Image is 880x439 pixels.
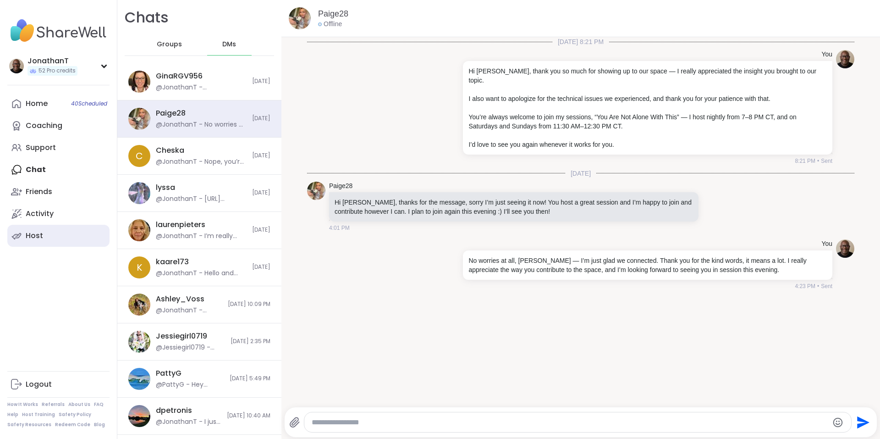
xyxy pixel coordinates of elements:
[7,203,110,225] a: Activity
[157,40,182,49] span: Groups
[156,83,247,92] div: @JonathanT - [PERSON_NAME], I’m so sorry to hear that you and your daughter are sick. Please focu...
[26,121,62,131] div: Coaching
[156,331,207,341] div: Jessiegirl0719
[795,157,815,165] span: 8:21 PM
[125,7,169,28] h1: Chats
[252,115,270,122] span: [DATE]
[156,380,224,389] div: @PattyG - Hey there! I’m not going to attend tonight. Got all my shots [DATE], all good just air ...
[26,231,43,241] div: Host
[468,256,827,274] p: No worries at all, [PERSON_NAME] — I’m just glad we connected. Thank you for the kind words, it m...
[68,401,90,408] a: About Us
[156,368,181,378] div: PattyG
[156,194,247,204] div: @JonathanT - [URL][DOMAIN_NAME]
[156,120,247,129] div: @JonathanT - No worries at all, [PERSON_NAME] — I’m just glad we connected. Thank you for the kin...
[22,411,55,418] a: Host Training
[128,331,150,353] img: https://sharewell-space-live.sfo3.digitaloceanspaces.com/user-generated/3602621c-eaa5-4082-863a-9...
[230,375,270,383] span: [DATE] 5:49 PM
[817,282,819,290] span: •
[821,50,832,59] h4: You
[7,373,110,395] a: Logout
[227,412,270,420] span: [DATE] 10:40 AM
[821,239,832,249] h4: You
[7,411,18,418] a: Help
[836,239,854,258] img: https://sharewell-space-live.sfo3.digitaloceanspaces.com/user-generated/0e2c5150-e31e-4b6a-957d-4...
[7,137,110,159] a: Support
[468,112,827,131] p: You’re always welcome to join my sessions, “You Are Not Alone With This” — I host nightly from 7–...
[9,59,24,73] img: JonathanT
[156,232,247,241] div: @JonathanT - I’m really glad to hear the darkness has lifted, [PERSON_NAME]. One day at a time is...
[307,182,325,200] img: https://sharewell-space-live.sfo3.digitaloceanspaces.com/user-generated/d09931ca-1824-4a7b-8732-8...
[252,78,270,85] span: [DATE]
[252,152,270,160] span: [DATE]
[7,181,110,203] a: Friends
[7,225,110,247] a: Host
[836,50,854,68] img: https://sharewell-space-live.sfo3.digitaloceanspaces.com/user-generated/0e2c5150-e31e-4b6a-957d-4...
[26,143,56,153] div: Support
[156,108,186,118] div: Paige28
[852,412,872,433] button: Send
[156,294,204,304] div: Ashley_Voss
[817,157,819,165] span: •
[156,257,189,267] div: kaare173
[565,169,596,178] span: [DATE]
[128,294,150,316] img: https://sharewell-space-live.sfo3.digitaloceanspaces.com/user-generated/8cb2df4a-f224-470a-b8fa-a...
[7,401,38,408] a: How It Works
[468,140,827,149] p: I’d love to see you again whenever it works for you.
[128,405,150,427] img: https://sharewell-space-live.sfo3.digitaloceanspaces.com/user-generated/3f0c1592-de52-4424-a496-1...
[252,189,270,197] span: [DATE]
[94,401,104,408] a: FAQ
[7,93,110,115] a: Home40Scheduled
[821,157,832,165] span: Sent
[7,15,110,47] img: ShareWell Nav Logo
[318,20,342,29] div: Offline
[156,220,205,230] div: laurenpieters
[26,99,48,109] div: Home
[468,94,827,103] p: I also want to apologize for the technical issues we experienced, and thank you for your patience...
[156,306,222,315] div: @JonathanT - You’ve got sharp eyes 🧐 — I just reworded what I was saying, nothing important. I ap...
[318,8,348,20] a: Paige28
[329,182,352,191] a: Paige28
[156,406,192,416] div: dpetronis
[71,100,107,107] span: 40 Scheduled
[252,263,270,271] span: [DATE]
[832,417,843,428] button: Emoji picker
[128,368,150,390] img: https://sharewell-space-live.sfo3.digitaloceanspaces.com/user-generated/b8d3f3a7-9067-4310-8616-1...
[252,226,270,234] span: [DATE]
[42,401,65,408] a: Referrals
[136,149,143,163] span: C
[55,422,90,428] a: Redeem Code
[128,71,150,93] img: https://sharewell-space-live.sfo3.digitaloceanspaces.com/user-generated/194b960f-e8da-4b46-b584-e...
[156,71,203,81] div: GinaRGV956
[156,183,175,193] div: lyssa
[156,157,247,167] div: @JonathanT - Nope, you’re not disturbing me at all. My schedule just has me up at different times...
[128,182,150,204] img: https://sharewell-space-live.sfo3.digitaloceanspaces.com/user-generated/666f9ab0-b952-44c3-ad34-f...
[128,219,150,241] img: https://sharewell-space-live.sfo3.digitaloceanspaces.com/user-generated/6db1c613-e116-4ac2-aedd-9...
[27,56,77,66] div: JonathanT
[231,338,270,345] span: [DATE] 2:35 PM
[468,67,827,85] p: Hi [PERSON_NAME], thank you so much for showing up to our space — I really appreciated the insigh...
[26,187,52,197] div: Friends
[228,300,270,308] span: [DATE] 10:09 PM
[59,411,91,418] a: Safety Policy
[821,282,832,290] span: Sent
[156,417,221,427] div: @JonathanT - I just read your bio — thank you for sharing your story. I know it takes a lot of co...
[26,209,54,219] div: Activity
[156,343,225,352] div: @Jessiegirl0719 - Thank u to my husband who took me out to lunch for an early birthday surprise !
[38,67,76,75] span: 52 Pro credits
[552,37,609,46] span: [DATE] 8:21 PM
[312,418,829,427] textarea: Type your message
[335,198,693,216] p: Hi [PERSON_NAME], thanks for the message, sorry I’m just seeing it now! You host a great session ...
[137,261,142,274] span: k
[156,269,247,278] div: @JonathanT - Hello and good morning. Thank you for sending the friend request! While I read and r...
[289,7,311,29] img: https://sharewell-space-live.sfo3.digitaloceanspaces.com/user-generated/d09931ca-1824-4a7b-8732-8...
[329,224,350,232] span: 4:01 PM
[156,145,184,156] div: Cheska
[7,422,51,428] a: Safety Resources
[7,115,110,137] a: Coaching
[222,40,236,49] span: DMs
[128,108,150,130] img: https://sharewell-space-live.sfo3.digitaloceanspaces.com/user-generated/d09931ca-1824-4a7b-8732-8...
[94,422,105,428] a: Blog
[26,379,52,389] div: Logout
[795,282,815,290] span: 4:23 PM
